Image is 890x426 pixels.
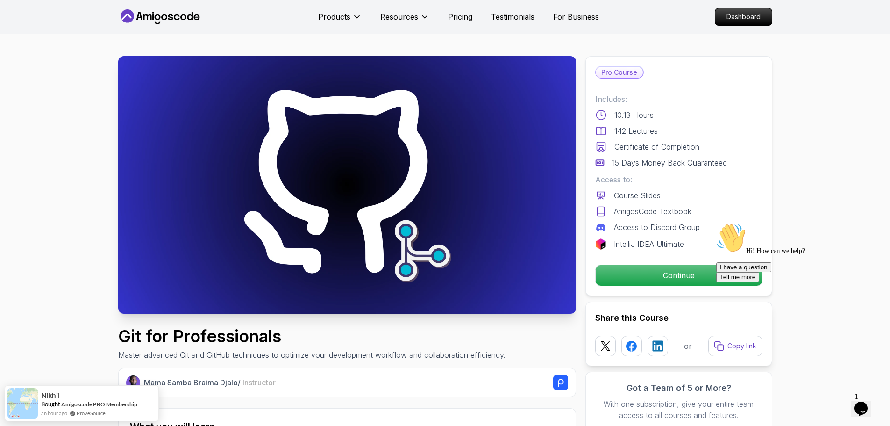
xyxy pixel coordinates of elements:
[380,11,418,22] p: Resources
[596,67,643,78] p: Pro Course
[614,190,661,201] p: Course Slides
[614,222,700,233] p: Access to Discord Group
[448,11,472,22] a: Pricing
[715,8,772,25] p: Dashboard
[596,265,762,286] p: Continue
[4,43,59,53] button: I have a question
[595,398,762,421] p: With one subscription, give your entire team access to all courses and features.
[61,401,137,408] a: Amigoscode PRO Membership
[708,336,762,356] button: Copy link
[595,238,606,250] img: jetbrains logo
[144,377,276,388] p: Mama Samba Braima Djalo /
[7,388,38,419] img: provesource social proof notification image
[41,400,60,408] span: Bought
[715,8,772,26] a: Dashboard
[318,11,350,22] p: Products
[614,238,684,250] p: IntelliJ IDEA Ultimate
[614,206,691,217] p: AmigosCode Textbook
[4,4,172,63] div: 👋Hi! How can we help?I have a questionTell me more
[612,157,727,168] p: 15 Days Money Back Guaranteed
[614,141,699,152] p: Certificate of Completion
[595,174,762,185] p: Access to:
[614,125,658,137] p: 142 Lectures
[242,378,276,387] span: Instructor
[380,11,429,30] button: Resources
[595,94,762,105] p: Includes:
[118,349,506,361] p: Master advanced Git and GitHub techniques to optimize your development workflow and collaboration...
[553,11,599,22] a: For Business
[4,4,34,34] img: :wave:
[712,219,881,384] iframe: chat widget
[595,311,762,325] h2: Share this Course
[595,265,762,286] button: Continue
[684,340,692,352] p: or
[41,391,60,399] span: Nikhil
[118,327,506,346] h1: Git for Professionals
[126,375,141,390] img: Nelson Djalo
[41,409,67,417] span: an hour ago
[4,53,47,63] button: Tell me more
[491,11,534,22] a: Testimonials
[4,28,93,35] span: Hi! How can we help?
[851,389,881,417] iframe: chat widget
[614,109,654,121] p: 10.13 Hours
[118,56,576,314] img: git-for-professionals_thumbnail
[595,382,762,395] h3: Got a Team of 5 or More?
[318,11,362,30] button: Products
[77,409,106,417] a: ProveSource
